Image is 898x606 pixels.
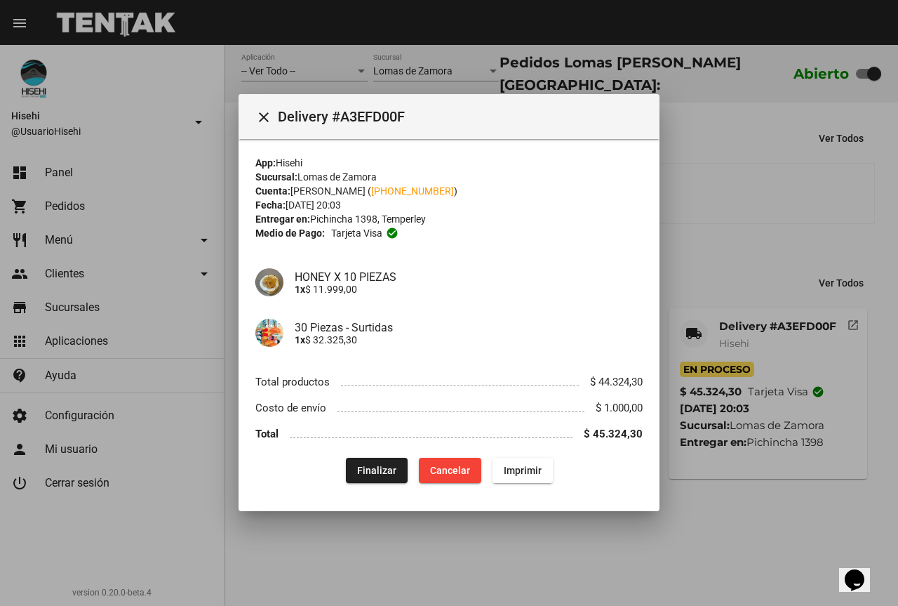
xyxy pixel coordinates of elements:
mat-icon: Cerrar [255,110,272,126]
span: Tarjeta visa [331,226,382,240]
strong: App: [255,157,276,169]
mat-icon: check_circle [386,227,398,239]
button: Imprimir [492,459,553,484]
b: 1x [295,284,305,295]
span: Finalizar [357,466,396,477]
h4: HONEY X 10 PIEZAS [295,270,643,284]
span: Imprimir [504,466,542,477]
strong: Fecha: [255,199,286,211]
button: Cerrar [250,103,278,131]
li: Total productos $ 44.324,30 [255,369,643,395]
iframe: chat widget [839,550,884,592]
span: Cancelar [430,466,470,477]
strong: Entregar en: [255,213,310,225]
strong: Cuenta: [255,185,290,197]
strong: Sucursal: [255,171,297,183]
div: [PERSON_NAME] ( ) [255,184,643,198]
button: Finalizar [346,459,408,484]
div: Pichincha 1398, Temperley [255,212,643,226]
b: 1x [295,334,305,345]
span: Delivery #A3EFD00F [278,105,648,128]
h4: 30 Piezas - Surtidas [295,321,643,334]
li: Total $ 45.324,30 [255,421,643,447]
a: [PHONE_NUMBER] [371,185,454,197]
li: Costo de envío $ 1.000,00 [255,395,643,421]
img: 2a2e4fc8-76c4-49c3-8e48-03e4afb00aef.jpeg [255,268,283,296]
p: $ 11.999,00 [295,284,643,295]
p: $ 32.325,30 [295,334,643,345]
img: 9c7a6a39-3e50-49dd-bfca-0bd18e2429e1.jpg [255,319,283,347]
div: Hisehi [255,156,643,170]
div: [DATE] 20:03 [255,198,643,212]
div: Lomas de Zamora [255,170,643,184]
strong: Medio de Pago: [255,226,325,240]
button: Cancelar [419,459,481,484]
